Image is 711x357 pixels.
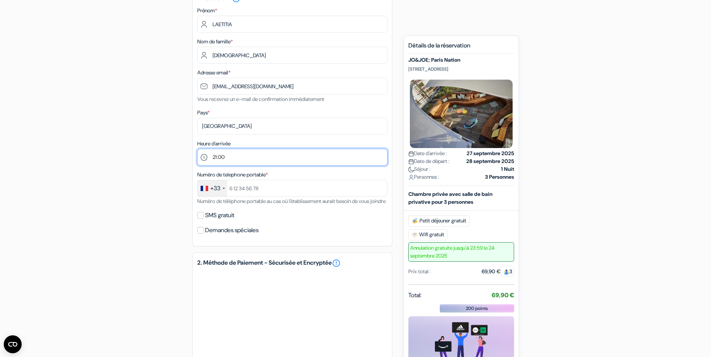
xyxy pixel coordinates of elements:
[197,180,387,197] input: 6 12 34 56 78
[501,165,514,173] strong: 1 Nuit
[205,210,234,221] label: SMS gratuit
[408,173,439,181] span: Personnes :
[197,140,231,148] label: Heure d'arrivée
[485,173,514,181] strong: 3 Personnes
[504,269,509,275] img: guest.svg
[408,191,492,205] b: Chambre privée avec salle de bain privative pour 3 personnes
[492,291,514,299] strong: 69,90 €
[412,218,418,224] img: free_breakfast.svg
[197,78,387,95] input: Entrer adresse e-mail
[408,268,431,276] div: Prix total :
[466,305,488,312] span: 200 points
[197,7,217,15] label: Prénom
[466,157,514,165] strong: 28 septembre 2025
[210,184,220,193] div: +33
[408,42,514,54] h5: Détails de la réservation
[197,171,268,179] label: Numéro de telephone portable
[408,215,470,227] span: Petit déjeuner gratuit
[408,291,421,300] span: Total:
[197,96,324,102] small: Vous recevrez un e-mail de confirmation immédiatement
[408,66,514,72] p: [STREET_ADDRESS]
[408,175,414,180] img: user_icon.svg
[408,57,514,63] h5: JO&JOE; Paris Nation
[197,69,231,77] label: Adresse email
[501,266,514,277] span: 3
[332,259,341,268] a: error_outline
[197,38,233,46] label: Nom de famille
[412,232,418,238] img: free_wifi.svg
[408,151,414,157] img: calendar.svg
[198,180,227,196] div: France: +33
[205,225,259,236] label: Demandes spéciales
[197,47,387,64] input: Entrer le nom de famille
[4,335,22,353] button: Ouvrir le widget CMP
[197,198,386,204] small: Numéro de téléphone portable au cas où l'établissement aurait besoin de vous joindre
[467,150,514,157] strong: 27 septembre 2025
[408,165,430,173] span: Séjour :
[408,167,414,172] img: moon.svg
[408,157,449,165] span: Date de départ :
[408,242,514,262] span: Annulation gratuite jusqu’à 23:59 le 24 septembre 2025
[408,150,447,157] span: Date d'arrivée :
[482,268,514,276] div: 69,90 €
[408,159,414,164] img: calendar.svg
[197,259,387,268] h5: 2. Méthode de Paiement - Sécurisée et Encryptée
[197,16,387,33] input: Entrez votre prénom
[197,109,210,117] label: Pays
[408,229,448,240] span: Wifi gratuit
